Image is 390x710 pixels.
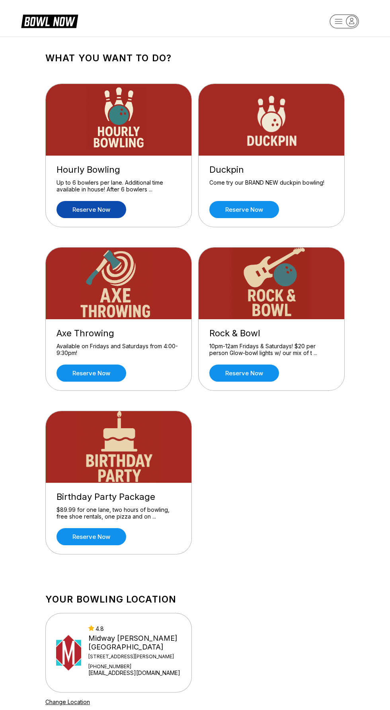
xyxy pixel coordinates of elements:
[199,84,345,156] img: Duckpin
[88,634,182,651] div: Midway [PERSON_NAME][GEOGRAPHIC_DATA]
[57,492,181,502] div: Birthday Party Package
[45,594,345,605] h1: Your bowling location
[57,179,181,193] div: Up to 6 bowlers per lane. Additional time available in house! After 6 bowlers ...
[46,411,192,483] img: Birthday Party Package
[209,343,333,357] div: 10pm-12am Fridays & Saturdays! $20 per person Glow-bowl lights w/ our mix of t ...
[88,625,182,632] div: 4.8
[45,698,90,705] a: Change Location
[57,343,181,357] div: Available on Fridays and Saturdays from 4:00-9:30pm!
[209,179,333,193] div: Come try our BRAND NEW duckpin bowling!
[209,164,333,175] div: Duckpin
[46,248,192,319] img: Axe Throwing
[56,631,81,675] img: Midway Bowling - Carlisle
[88,653,182,659] div: [STREET_ADDRESS][PERSON_NAME]
[57,201,126,218] a: Reserve now
[88,663,182,669] div: [PHONE_NUMBER]
[199,248,345,319] img: Rock & Bowl
[45,53,345,64] h1: What you want to do?
[209,365,279,382] a: Reserve now
[57,164,181,175] div: Hourly Bowling
[57,328,181,339] div: Axe Throwing
[57,528,126,545] a: Reserve now
[209,328,333,339] div: Rock & Bowl
[57,506,181,520] div: $89.99 for one lane, two hours of bowling, free shoe rentals, one pizza and on ...
[88,669,182,676] a: [EMAIL_ADDRESS][DOMAIN_NAME]
[209,201,279,218] a: Reserve now
[57,365,126,382] a: Reserve now
[46,84,192,156] img: Hourly Bowling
